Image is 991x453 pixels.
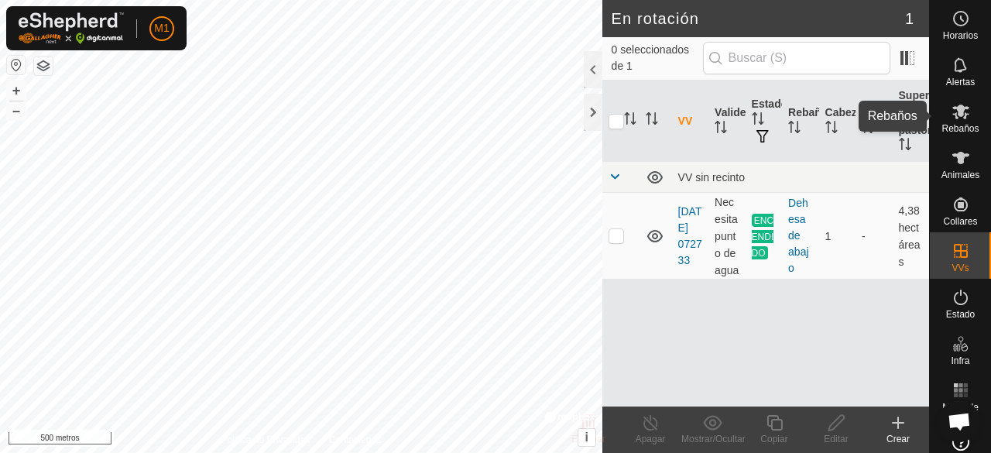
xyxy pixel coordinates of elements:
[154,22,169,34] font: M1
[329,434,381,445] font: Contáctenos
[862,123,874,136] p-sorticon: Activar para ordenar
[636,434,666,444] font: Apagar
[788,106,828,118] font: Rebaño
[825,106,869,118] font: Cabezas
[899,89,952,136] font: Superficie de pastoreo
[571,434,605,444] font: Eliminar
[942,402,979,422] font: Mapa de Calor
[7,81,26,100] button: +
[788,197,808,274] font: Dehesa de abajo
[12,102,20,118] font: –
[752,98,788,110] font: Estado
[646,115,658,127] p-sorticon: Activar para ordenar
[678,171,745,184] font: VV sin recinto
[678,115,693,127] font: VV
[703,42,890,74] input: Buscar (S)
[221,434,310,445] font: Política de Privacidad
[752,115,764,127] p-sorticon: Activar para ordenar
[19,12,124,44] img: Logotipo de Gallagher
[946,77,975,88] font: Alertas
[941,123,979,134] font: Rebaños
[612,10,699,27] font: En rotación
[952,263,969,273] font: VVs
[624,115,636,127] p-sorticon: Activar para ordenar
[7,101,26,120] button: –
[951,355,969,366] font: Infra
[221,433,310,447] a: Política de Privacidad
[329,433,381,447] a: Contáctenos
[715,106,751,118] font: Validez
[681,434,746,444] font: Mostrar/Ocultar
[862,106,900,118] font: Vallado
[899,140,911,153] p-sorticon: Activar para ordenar
[905,10,914,27] font: 1
[862,230,866,242] font: -
[678,205,702,266] a: [DATE] 072733
[7,56,26,74] button: Restablecer Mapa
[886,434,910,444] font: Crear
[715,123,727,136] p-sorticon: Activar para ordenar
[941,170,979,180] font: Animales
[825,230,832,242] font: 1
[578,429,595,446] button: i
[824,434,848,444] font: Editar
[788,123,801,136] p-sorticon: Activar para ordenar
[760,434,787,444] font: Copiar
[899,204,921,269] font: 4,38 hectáreas
[34,57,53,75] button: Capas del Mapa
[938,400,980,442] div: Chat abierto
[943,30,978,41] font: Horarios
[752,214,774,258] font: ENCENDIDO
[946,309,975,320] font: Estado
[612,43,689,72] font: 0 seleccionados de 1
[12,82,21,98] font: +
[943,216,977,227] font: Collares
[585,431,588,444] font: i
[825,123,838,136] p-sorticon: Activar para ordenar
[715,196,739,277] font: Necesita punto de agua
